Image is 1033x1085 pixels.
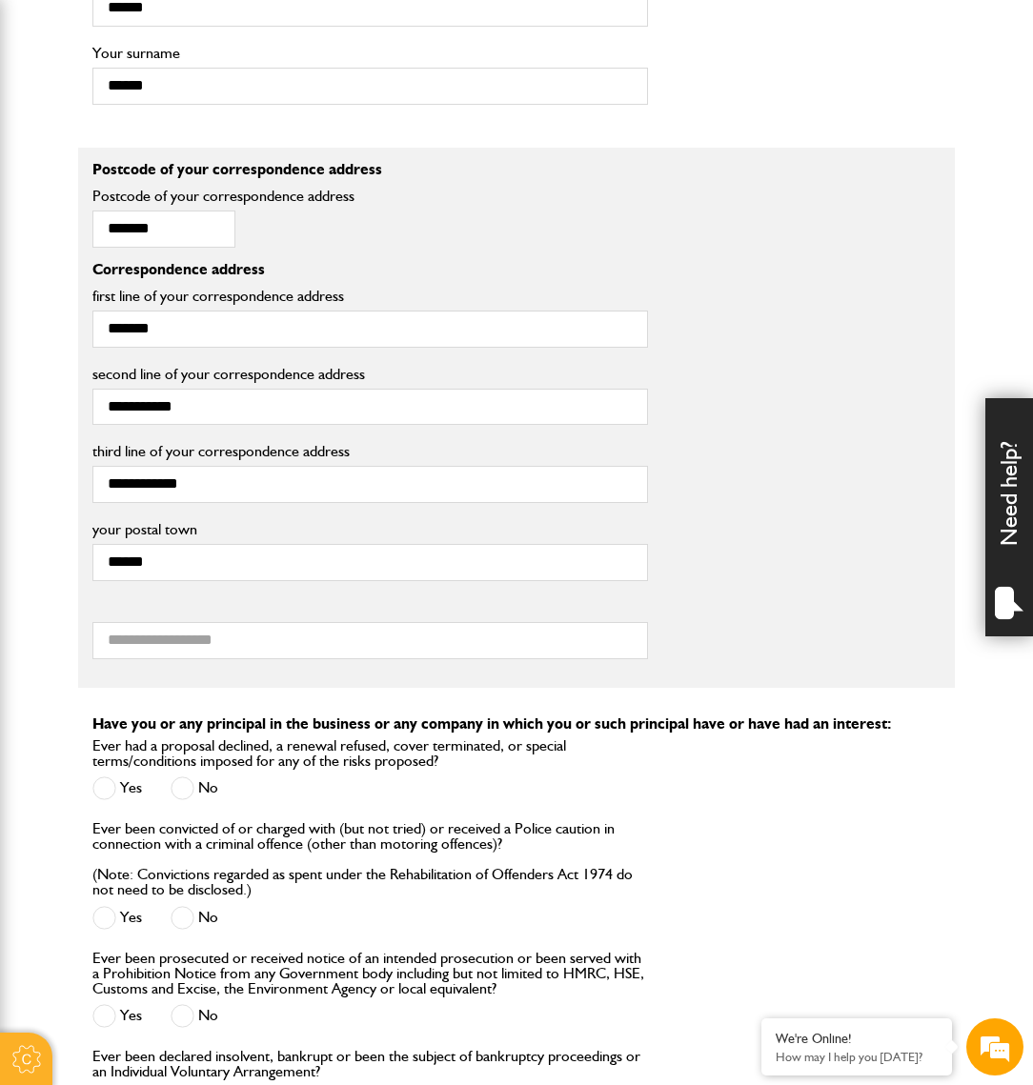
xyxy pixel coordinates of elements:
label: No [171,1004,218,1028]
textarea: Type your message and hit 'Enter' [25,345,348,571]
div: Chat with us now [99,107,320,131]
label: No [171,776,218,800]
label: Ever been declared insolvent, bankrupt or been the subject of bankruptcy proceedings or an Indivi... [92,1049,648,1079]
div: Minimize live chat window [313,10,358,55]
p: Have you or any principal in the business or any company in which you or such principal have or h... [92,716,941,732]
img: d_20077148190_company_1631870298795_20077148190 [32,106,80,132]
label: Ever been convicted of or charged with (but not tried) or received a Police caution in connection... [92,821,648,897]
div: We're Online! [776,1031,938,1047]
input: Enter your phone number [25,289,348,331]
label: Yes [92,1004,142,1028]
p: How may I help you today? [776,1050,938,1064]
em: Start Chat [259,587,346,613]
label: Your surname [92,46,648,61]
label: your postal town [92,522,648,537]
p: Correspondence address [92,262,648,277]
div: Need help? [985,398,1033,636]
label: Postcode of your correspondence address [92,189,383,204]
input: Enter your last name [25,176,348,218]
input: Enter your email address [25,232,348,274]
label: No [171,906,218,930]
label: Ever been prosecuted or received notice of an intended prosecution or been served with a Prohibit... [92,951,648,996]
label: Yes [92,776,142,800]
p: Postcode of your correspondence address [92,162,648,177]
label: first line of your correspondence address [92,289,648,304]
label: second line of your correspondence address [92,367,648,382]
label: Ever had a proposal declined, a renewal refused, cover terminated, or special terms/conditions im... [92,738,648,769]
label: third line of your correspondence address [92,444,648,459]
label: Yes [92,906,142,930]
